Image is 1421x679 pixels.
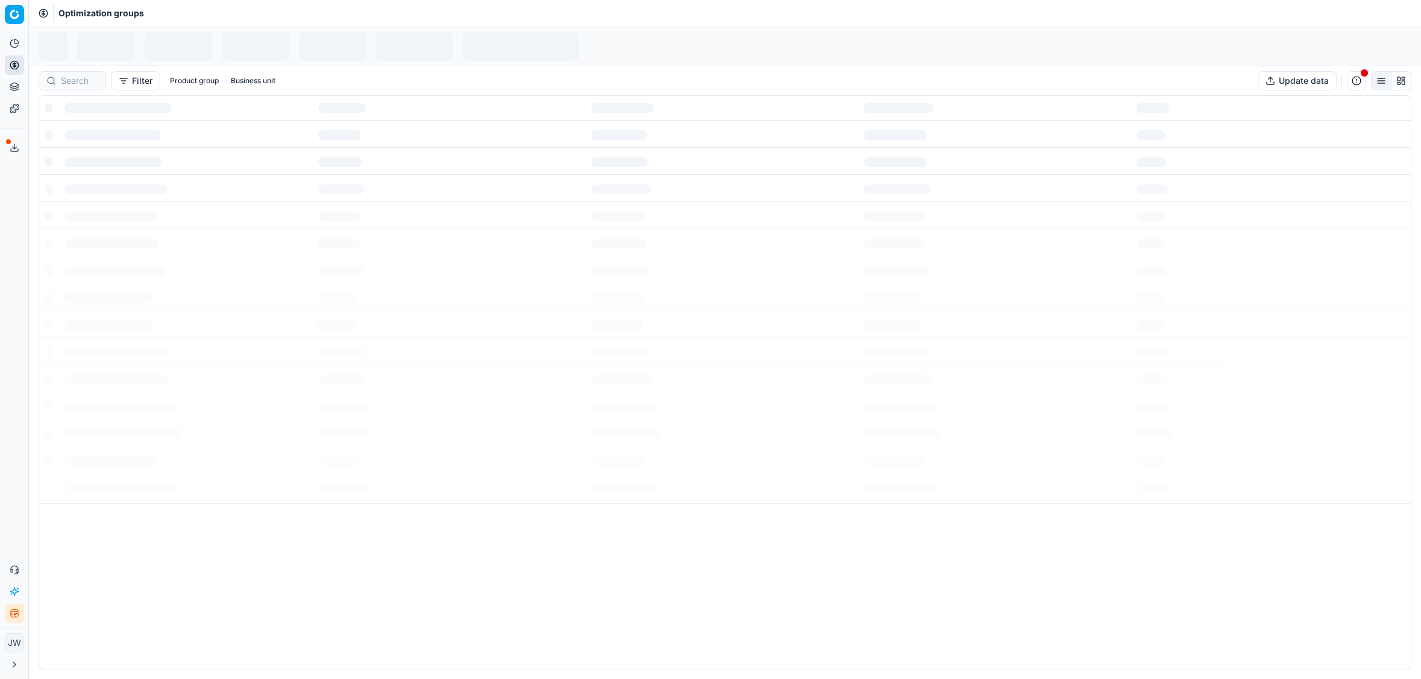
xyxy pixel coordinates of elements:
[58,7,144,19] span: Optimization groups
[1258,71,1337,90] button: Update data
[5,634,24,652] span: JW
[5,633,24,652] button: JW
[165,74,224,88] button: Product group
[61,75,98,87] input: Search
[111,71,160,90] button: Filter
[58,7,144,19] nav: breadcrumb
[226,74,280,88] button: Business unit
